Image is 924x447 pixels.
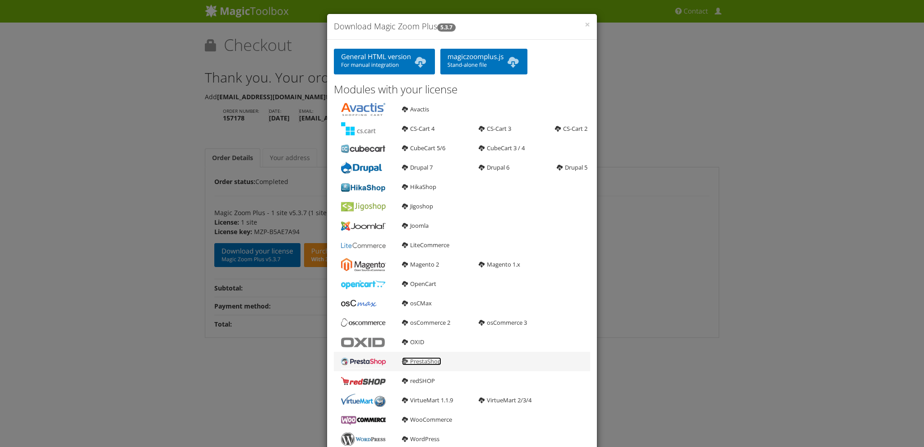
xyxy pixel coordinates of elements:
a: CS-Cart 3 [479,124,511,133]
span: Stand-alone file [448,61,521,69]
a: LiteCommerce [402,241,449,249]
a: osCommerce 3 [479,318,527,327]
span: For manual integration [341,61,428,69]
a: VirtueMart 2/3/4 [479,396,531,404]
a: redSHOP [402,377,435,385]
a: Magento 1.x [479,260,520,268]
a: Jigoshop [402,202,433,210]
a: CubeCart 5/6 [402,144,445,152]
a: Avactis [402,105,429,113]
a: PrestaShop [402,357,441,365]
a: osCMax [402,299,432,307]
h4: Download Magic Zoom Plus [334,21,590,32]
button: Close [585,20,590,29]
a: CS-Cart 4 [402,124,434,133]
a: OXID [402,338,424,346]
a: Drupal 5 [557,163,587,171]
a: VirtueMart 1.1.9 [402,396,453,404]
a: Drupal 7 [402,163,433,171]
a: OpenCart [402,280,436,288]
a: osCommerce 2 [402,318,450,327]
a: General HTML versionFor manual integration [334,49,435,74]
a: HikaShop [402,183,436,191]
a: CubeCart 3 / 4 [479,144,525,152]
td: Magic Zoom Plus - 1 site v5.3.7 (1 site) [214,205,412,279]
a: Magento 2 [402,260,439,268]
a: Drupal 6 [479,163,509,171]
a: CS-Cart 2 [555,124,587,133]
a: Joomla [402,221,429,230]
span: × [585,18,590,31]
a: magiczoomplus.jsStand-alone file [440,49,528,74]
h3: Modules with your license [334,83,590,95]
b: 5.3.7 [437,23,456,32]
